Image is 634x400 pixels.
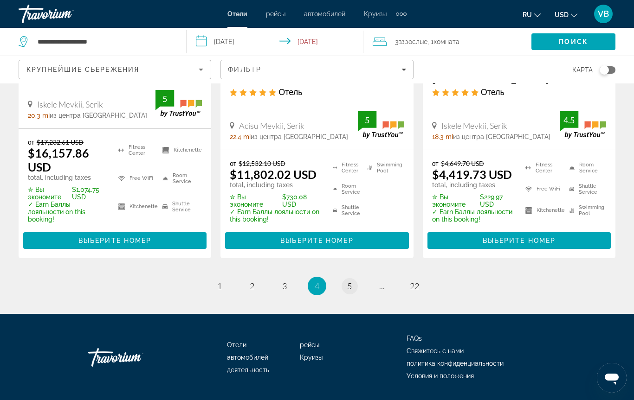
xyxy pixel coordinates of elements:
span: 4 [315,281,319,291]
li: Swimming Pool [565,202,606,219]
li: Fitness Center [329,159,363,176]
span: 2 [250,281,254,291]
span: Отели [227,10,247,18]
li: Kitchenette [158,138,202,162]
span: 3 [395,35,427,48]
ins: $4,419.73 USD [432,167,512,181]
p: $229.97 USD [432,193,514,208]
li: Fitness Center [521,159,565,176]
a: Свяжитесь с нами [407,347,464,355]
li: Room Service [565,159,606,176]
del: $12,532.10 USD [239,159,285,167]
p: ✓ Earn Баллы лояльности on this booking! [230,208,321,223]
a: Отели [227,341,246,349]
p: total, including taxes [28,174,107,181]
li: Free WiFi [521,181,565,197]
button: Change language [523,8,541,21]
li: Room Service [158,166,202,190]
li: Fitness Center [114,138,158,162]
span: 22 [410,281,419,291]
span: 22.4 mi [230,133,251,140]
span: Фильтр [228,66,261,73]
p: ✓ Earn Баллы лояльности on this booking! [432,208,514,223]
img: TrustYou guest rating badge [560,111,606,139]
a: деятельность [227,366,269,374]
a: автомобилей [227,354,268,361]
button: Extra navigation items [396,6,407,21]
li: Kitchenette [114,195,158,218]
span: Отель [481,87,505,97]
p: $1,074.75 USD [28,186,107,201]
span: ru [523,11,532,19]
a: автомобилей [304,10,345,18]
span: ... [379,281,385,291]
span: 18.3 mi [432,133,453,140]
button: Выберите номер [225,232,408,249]
span: VB [598,9,609,19]
div: 5 [155,93,174,104]
button: Выберите номер [23,232,207,249]
span: , 1 [427,35,459,48]
button: User Menu [591,4,615,24]
span: Крупнейшие сбережения [26,66,139,73]
del: $17,232.61 USD [37,138,84,146]
span: USD [555,11,569,19]
iframe: Кнопка запуска окна обмена сообщениями [597,363,627,393]
span: от [28,138,34,146]
img: TrustYou guest rating badge [358,111,404,139]
li: Swimming Pool [363,159,404,176]
a: Круизы [300,354,323,361]
span: Отель [278,87,302,97]
span: 5 [347,281,352,291]
span: ✮ Вы экономите [432,193,478,208]
div: 5 star Hotel [230,87,404,97]
a: политика конфиденциальности [407,360,504,367]
span: Acisu Mevkii, Serik [239,121,304,131]
button: Travelers: 3 adults, 0 children [363,28,531,56]
a: рейсы [300,341,319,349]
p: ✓ Earn Баллы лояльности on this booking! [28,201,107,223]
del: $4,649.70 USD [441,159,484,167]
span: от [230,159,236,167]
a: Условия и положения [407,372,474,380]
button: Toggle map [593,66,615,74]
span: ✮ Вы экономите [28,186,70,201]
img: TrustYou guest rating badge [155,90,202,117]
a: Выберите номер [427,235,611,245]
div: 4.5 [560,114,578,126]
a: Travorium [19,2,111,26]
span: из центра [GEOGRAPHIC_DATA] [50,112,147,119]
button: Filters [220,60,413,79]
a: Круизы [364,10,387,18]
span: от [432,159,439,167]
span: Взрослые [398,38,427,45]
button: Выберите номер [427,232,611,249]
ins: $16,157.86 USD [28,146,89,174]
a: Go Home [88,343,181,371]
span: Выберите номер [78,237,151,244]
span: 1 [217,281,222,291]
a: FAQs [407,335,422,342]
input: Search hotel destination [37,35,172,49]
span: Комната [433,38,459,45]
a: рейсы [266,10,285,18]
li: Free WiFi [114,166,158,190]
a: Выберите номер [225,235,408,245]
span: Выберите номер [280,237,353,244]
li: Shuttle Service [329,202,363,219]
a: Выберите номер [23,235,207,245]
li: Shuttle Service [565,181,606,197]
span: из центра [GEOGRAPHIC_DATA] [453,133,550,140]
span: Iskele Mevkii, Serik [441,121,507,131]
